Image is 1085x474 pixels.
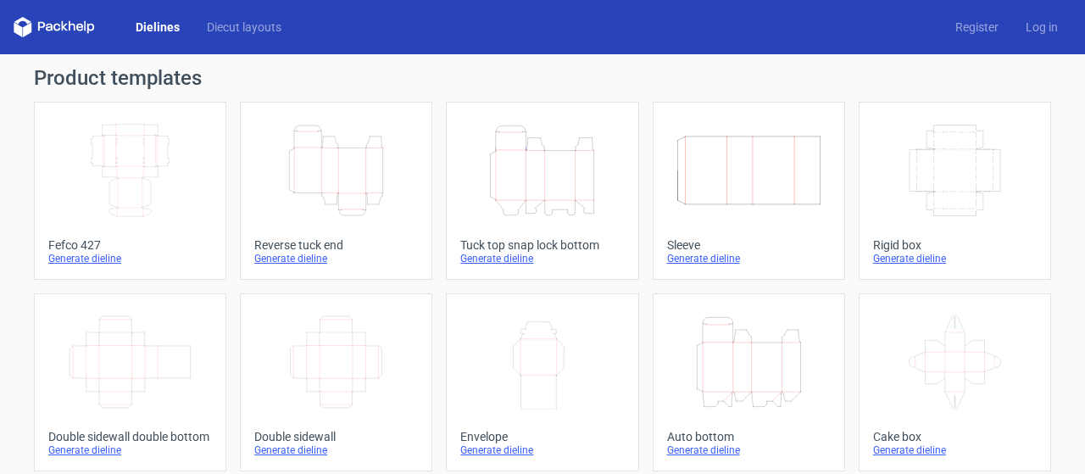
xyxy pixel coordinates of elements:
[34,293,226,471] a: Double sidewall double bottomGenerate dieline
[667,252,831,265] div: Generate dieline
[254,238,418,252] div: Reverse tuck end
[34,102,226,280] a: Fefco 427Generate dieline
[942,19,1012,36] a: Register
[460,443,624,457] div: Generate dieline
[254,430,418,443] div: Double sidewall
[48,238,212,252] div: Fefco 427
[446,293,638,471] a: EnvelopeGenerate dieline
[653,102,845,280] a: SleeveGenerate dieline
[122,19,193,36] a: Dielines
[446,102,638,280] a: Tuck top snap lock bottomGenerate dieline
[460,238,624,252] div: Tuck top snap lock bottom
[873,430,1037,443] div: Cake box
[667,238,831,252] div: Sleeve
[240,293,432,471] a: Double sidewallGenerate dieline
[254,443,418,457] div: Generate dieline
[193,19,295,36] a: Diecut layouts
[859,293,1051,471] a: Cake boxGenerate dieline
[653,293,845,471] a: Auto bottomGenerate dieline
[873,443,1037,457] div: Generate dieline
[254,252,418,265] div: Generate dieline
[859,102,1051,280] a: Rigid boxGenerate dieline
[873,252,1037,265] div: Generate dieline
[48,443,212,457] div: Generate dieline
[460,430,624,443] div: Envelope
[48,252,212,265] div: Generate dieline
[34,68,1051,88] h1: Product templates
[1012,19,1071,36] a: Log in
[667,443,831,457] div: Generate dieline
[48,430,212,443] div: Double sidewall double bottom
[460,252,624,265] div: Generate dieline
[667,430,831,443] div: Auto bottom
[873,238,1037,252] div: Rigid box
[240,102,432,280] a: Reverse tuck endGenerate dieline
